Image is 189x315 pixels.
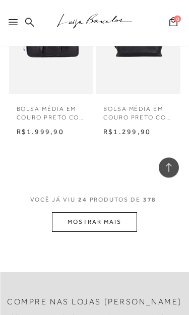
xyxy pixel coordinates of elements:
[166,17,180,30] button: 0
[96,99,180,122] a: BOLSA MÉDIA EM COURO PRETO COM BOLSO FRONTAL E ALÇA DUPLA
[52,213,137,232] button: MOSTRAR MAIS
[7,298,182,307] h2: Compre nas lojas [PERSON_NAME]
[9,99,94,122] a: BOLSA MÉDIA EM COURO PRETO COM ALÇAS DE ARGOLAS DOURADAS
[103,128,151,136] span: R$1.299,90
[78,197,87,204] span: 24
[174,16,181,23] span: 0
[17,128,64,136] span: R$1.999,90
[143,197,157,204] span: 378
[30,197,159,204] span: VOCÊ JÁ VIU PRODUTOS DE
